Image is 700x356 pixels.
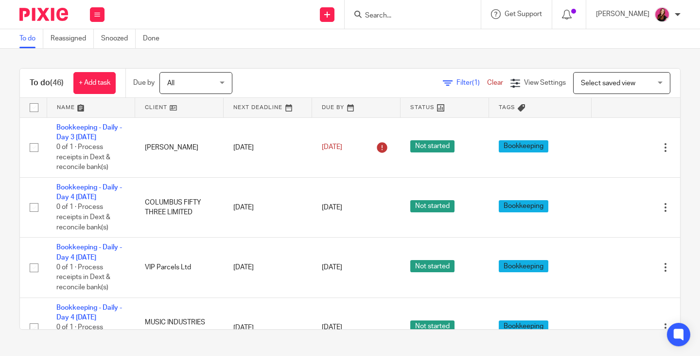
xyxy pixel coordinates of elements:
span: [DATE] [322,264,342,271]
td: COLUMBUS FIFTY THREE LIMITED [135,177,224,237]
h1: To do [30,78,64,88]
a: To do [19,29,43,48]
span: Bookkeeping [499,320,548,333]
a: Bookkeeping - Daily - Day 4 [DATE] [56,244,122,261]
span: Bookkeeping [499,200,548,212]
p: [PERSON_NAME] [596,9,649,19]
a: Bookkeeping - Daily - Day 4 [DATE] [56,184,122,201]
span: View Settings [524,79,566,86]
span: 0 of 1 · Process receipts in Dext & reconcile bank(s) [56,264,110,291]
span: Not started [410,320,455,333]
span: 0 of 1 · Process receipts in Dext & reconcile bank(s) [56,324,110,351]
span: [DATE] [322,204,342,211]
span: 0 of 1 · Process receipts in Dext & reconcile bank(s) [56,144,110,170]
span: All [167,80,175,87]
span: Filter [456,79,487,86]
a: Reassigned [51,29,94,48]
td: [DATE] [224,238,312,298]
span: 0 of 1 · Process receipts in Dext & reconcile bank(s) [56,204,110,231]
span: Not started [410,140,455,152]
td: VIP Parcels Ltd [135,238,224,298]
span: Select saved view [581,80,635,87]
span: (1) [472,79,480,86]
a: Done [143,29,167,48]
span: [DATE] [322,144,342,150]
a: Snoozed [101,29,136,48]
input: Search [364,12,452,20]
td: [DATE] [224,177,312,237]
span: [DATE] [322,324,342,331]
span: Bookkeeping [499,140,548,152]
img: 21.png [654,7,670,22]
a: Bookkeeping - Daily - Day 3 [DATE] [56,124,122,141]
img: Pixie [19,8,68,21]
td: [PERSON_NAME] [135,117,224,177]
span: Tags [499,105,515,110]
span: Get Support [505,11,542,18]
span: Bookkeeping [499,260,548,272]
a: Clear [487,79,503,86]
a: Bookkeeping - Daily - Day 4 [DATE] [56,304,122,321]
span: Not started [410,260,455,272]
td: [DATE] [224,117,312,177]
p: Due by [133,78,155,88]
a: + Add task [73,72,116,94]
span: Not started [410,200,455,212]
span: (46) [50,79,64,87]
